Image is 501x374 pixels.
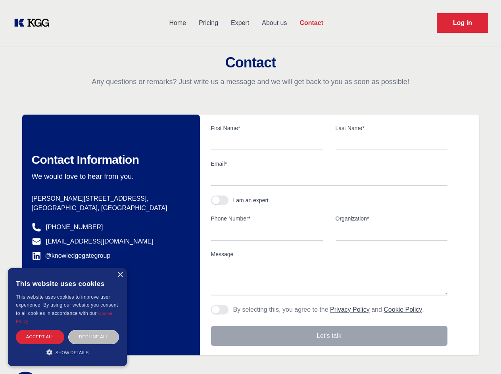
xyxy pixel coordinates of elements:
[233,305,424,315] p: By selecting this, you agree to the and .
[16,274,119,293] div: This website uses cookies
[10,77,491,86] p: Any questions or remarks? Just write us a message and we will get back to you as soon as possible!
[211,160,447,168] label: Email*
[211,250,447,258] label: Message
[16,311,113,324] a: Cookie Policy
[16,294,118,316] span: This website uses cookies to improve user experience. By using our website you consent to all coo...
[330,306,370,313] a: Privacy Policy
[336,124,447,132] label: Last Name*
[211,326,447,346] button: Let's talk
[437,13,488,33] a: Request Demo
[211,215,323,222] label: Phone Number*
[163,13,192,33] a: Home
[32,172,187,181] p: We would love to hear from you.
[117,272,123,278] div: Close
[225,13,255,33] a: Expert
[255,13,293,33] a: About us
[16,348,119,356] div: Show details
[384,306,422,313] a: Cookie Policy
[32,153,187,167] h2: Contact Information
[16,330,64,344] div: Accept all
[293,13,330,33] a: Contact
[192,13,225,33] a: Pricing
[32,251,111,261] a: @knowledgegategroup
[211,124,323,132] label: First Name*
[32,203,187,213] p: [GEOGRAPHIC_DATA], [GEOGRAPHIC_DATA]
[32,194,187,203] p: [PERSON_NAME][STREET_ADDRESS],
[56,350,89,355] span: Show details
[68,330,119,344] div: Decline all
[461,336,501,374] iframe: Chat Widget
[13,17,56,29] a: KOL Knowledge Platform: Talk to Key External Experts (KEE)
[10,55,491,71] h2: Contact
[46,237,154,246] a: [EMAIL_ADDRESS][DOMAIN_NAME]
[46,222,103,232] a: [PHONE_NUMBER]
[233,196,269,204] div: I am an expert
[336,215,447,222] label: Organization*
